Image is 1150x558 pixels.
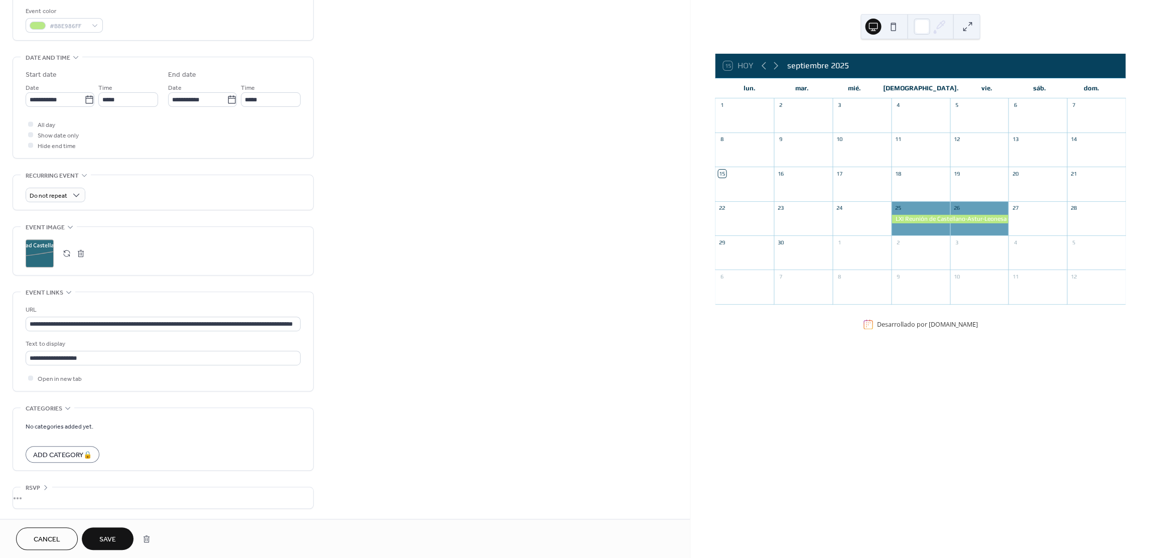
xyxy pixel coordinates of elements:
div: 8 [835,272,843,280]
span: All day [38,120,55,130]
div: 16 [777,170,784,177]
div: ••• [13,487,313,508]
span: RSVP [26,483,40,493]
div: 19 [953,170,960,177]
span: Categories [26,403,62,414]
span: Event image [26,222,65,233]
div: LXI Reunión de Castellano-Astur-Leonesa de Nefrología [891,215,1009,223]
span: Recurring event [26,171,79,181]
div: 15 [718,170,726,177]
div: 14 [1070,135,1077,143]
span: Date [168,83,182,93]
div: septiembre 2025 [787,60,848,72]
div: 3 [953,238,960,246]
div: 9 [777,135,784,143]
div: [DEMOGRAPHIC_DATA]. [880,78,960,98]
div: 7 [777,272,784,280]
div: 3 [835,101,843,109]
div: 18 [894,170,902,177]
div: 20 [1011,170,1019,177]
div: Event color [26,6,101,17]
div: sáb. [1013,78,1065,98]
div: 5 [1070,238,1077,246]
div: 23 [777,204,784,212]
span: Time [241,83,255,93]
div: 24 [835,204,843,212]
span: Show date only [38,130,79,141]
div: 26 [953,204,960,212]
span: Date and time [26,53,70,63]
div: 1 [718,101,726,109]
button: Save [82,527,133,550]
div: 25 [894,204,902,212]
span: Hide end time [38,141,76,152]
div: 9 [894,272,902,280]
div: 6 [718,272,726,280]
div: Text to display [26,339,299,349]
div: vie. [960,78,1013,98]
span: Time [98,83,112,93]
button: Cancel [16,527,78,550]
div: 7 [1070,101,1077,109]
div: 6 [1011,101,1019,109]
div: 2 [894,238,902,246]
div: 27 [1011,204,1019,212]
span: No categories added yet. [26,422,93,432]
div: Desarrollado por [877,320,978,329]
div: 30 [777,238,784,246]
div: End date [168,70,196,80]
div: mar. [776,78,828,98]
div: 12 [1070,272,1077,280]
div: 5 [953,101,960,109]
div: 4 [894,101,902,109]
div: 2 [777,101,784,109]
div: 11 [1011,272,1019,280]
div: 21 [1070,170,1077,177]
div: 28 [1070,204,1077,212]
div: 12 [953,135,960,143]
div: 22 [718,204,726,212]
span: Cancel [34,534,60,545]
div: dom. [1065,78,1117,98]
div: 10 [953,272,960,280]
div: 4 [1011,238,1019,246]
div: 13 [1011,135,1019,143]
div: 10 [835,135,843,143]
span: Event links [26,288,63,298]
div: 8 [718,135,726,143]
div: mié. [828,78,880,98]
span: #B8E986FF [50,21,87,32]
div: ; [26,239,54,267]
a: [DOMAIN_NAME] [929,320,978,329]
span: Save [99,534,116,545]
div: lun. [723,78,775,98]
span: Open in new tab [38,374,82,384]
span: Do not repeat [30,190,67,202]
div: 17 [835,170,843,177]
span: Date [26,83,39,93]
div: URL [26,305,299,315]
div: 29 [718,238,726,246]
div: 1 [835,238,843,246]
div: 11 [894,135,902,143]
div: Start date [26,70,57,80]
